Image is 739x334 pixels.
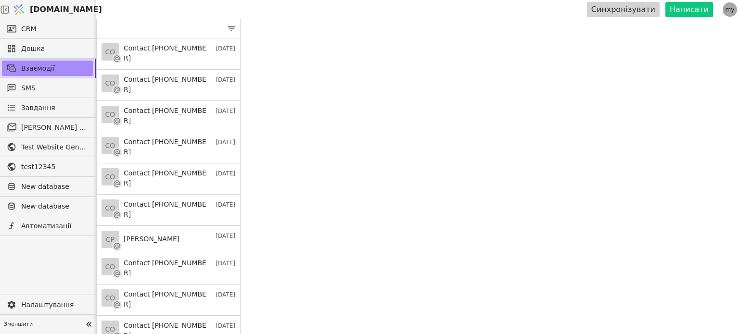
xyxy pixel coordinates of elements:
[30,4,102,15] span: [DOMAIN_NAME]
[102,289,119,307] div: CO
[124,289,211,309] h3: Contact [PHONE_NUMBER]
[2,120,93,135] a: [PERSON_NAME] розсилки
[124,106,211,126] h3: Contact [PHONE_NUMBER]
[21,182,88,192] span: New database
[216,290,235,299] p: [DATE]
[124,43,211,63] h3: Contact [PHONE_NUMBER]
[97,101,240,132] a: COContact [PHONE_NUMBER][DATE]
[97,195,240,226] a: COContact [PHONE_NUMBER][DATE]
[124,234,179,244] h3: [PERSON_NAME]
[216,169,235,178] p: [DATE]
[216,75,235,84] p: [DATE]
[97,132,240,163] a: COContact [PHONE_NUMBER][DATE]
[216,107,235,115] p: [DATE]
[216,138,235,147] p: [DATE]
[2,179,93,194] a: New database
[102,168,119,186] div: CO
[97,38,240,70] a: COContact [PHONE_NUMBER][DATE]
[2,80,93,96] a: SMS
[2,100,93,115] a: Завдання
[21,63,88,74] span: Взаємодії
[665,2,713,17] button: Написати
[21,103,55,113] span: Завдання
[587,2,660,17] button: Синхронізувати
[97,163,240,195] a: COContact [PHONE_NUMBER][DATE]
[124,74,211,95] h3: Contact [PHONE_NUMBER]
[97,226,240,253] a: CP[PERSON_NAME][DATE]
[2,61,93,76] a: Взаємодії
[21,162,88,172] span: test12345
[2,21,93,37] a: CRM
[102,74,119,92] div: CO
[102,106,119,123] div: CO
[2,297,93,312] a: Налаштування
[10,0,96,19] a: [DOMAIN_NAME]
[216,200,235,209] p: [DATE]
[2,218,93,234] a: Автоматизації
[97,253,240,285] a: COContact [PHONE_NUMBER][DATE]
[21,221,88,231] span: Автоматизації
[2,41,93,56] a: Дошка
[21,44,88,54] span: Дошка
[216,322,235,330] p: [DATE]
[21,24,37,34] span: CRM
[102,199,119,217] div: CO
[21,142,88,152] span: Test Website General template
[97,285,240,316] a: COContact [PHONE_NUMBER][DATE]
[102,258,119,275] div: CO
[124,168,211,188] h3: Contact [PHONE_NUMBER]
[102,231,119,248] div: CP
[12,0,26,19] img: Logo
[4,321,82,329] span: Зменшити
[97,70,240,101] a: COContact [PHONE_NUMBER][DATE]
[216,232,235,240] p: [DATE]
[216,44,235,53] p: [DATE]
[102,43,119,61] div: CO
[216,259,235,268] p: [DATE]
[723,2,737,17] a: my
[2,139,93,155] a: Test Website General template
[2,159,93,174] a: test12345
[124,137,211,157] h3: Contact [PHONE_NUMBER]
[102,137,119,154] div: CO
[21,300,88,310] span: Налаштування
[2,198,93,214] a: New database
[21,123,88,133] span: [PERSON_NAME] розсилки
[124,199,211,220] h3: Contact [PHONE_NUMBER]
[21,201,88,211] span: New database
[21,83,88,93] span: SMS
[124,258,211,278] h3: Contact [PHONE_NUMBER]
